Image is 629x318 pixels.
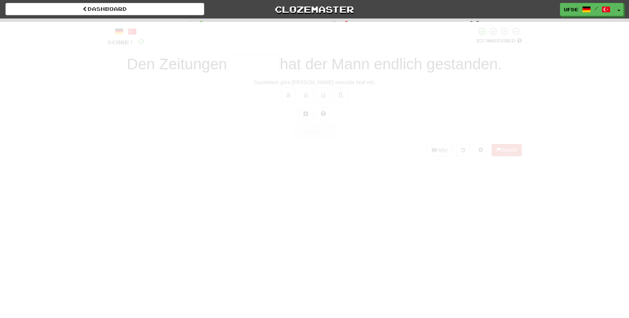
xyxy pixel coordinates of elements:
span: ufde [564,6,578,13]
button: Help! [427,144,453,156]
button: Switch sentence to multiple choice alt+p [299,108,313,120]
span: 0 [198,19,204,28]
span: hat der Mann endlich gestanden. [280,55,502,73]
span: 0 [138,37,144,46]
span: : [330,21,338,27]
div: Mastered [476,38,522,44]
button: ß [334,87,348,103]
button: ü [316,87,331,103]
a: Clozemaster [215,3,414,16]
span: / [594,6,598,11]
button: ö [299,87,313,103]
span: 0 [343,19,350,28]
span: Den Zeitungen [127,55,227,73]
button: Single letter hint - you only get 1 per sentence and score half the points! alt+h [316,108,331,120]
span: To go [425,20,450,28]
span: : [455,21,463,27]
div: / [108,27,144,36]
button: Submit [292,124,337,140]
span: 10 [468,19,481,28]
div: Gazetelere göre [PERSON_NAME] sonunda itiraf etti. [108,79,522,86]
a: ufde / [560,3,614,16]
a: Dashboard [5,3,204,15]
button: ä [281,87,296,103]
button: Report [492,144,521,156]
span: : [185,21,193,27]
span: Correct [144,20,180,28]
button: Round history (alt+y) [456,144,470,156]
span: 25 % [476,38,487,44]
span: Incorrect [279,20,325,28]
span: Score: [108,39,134,45]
